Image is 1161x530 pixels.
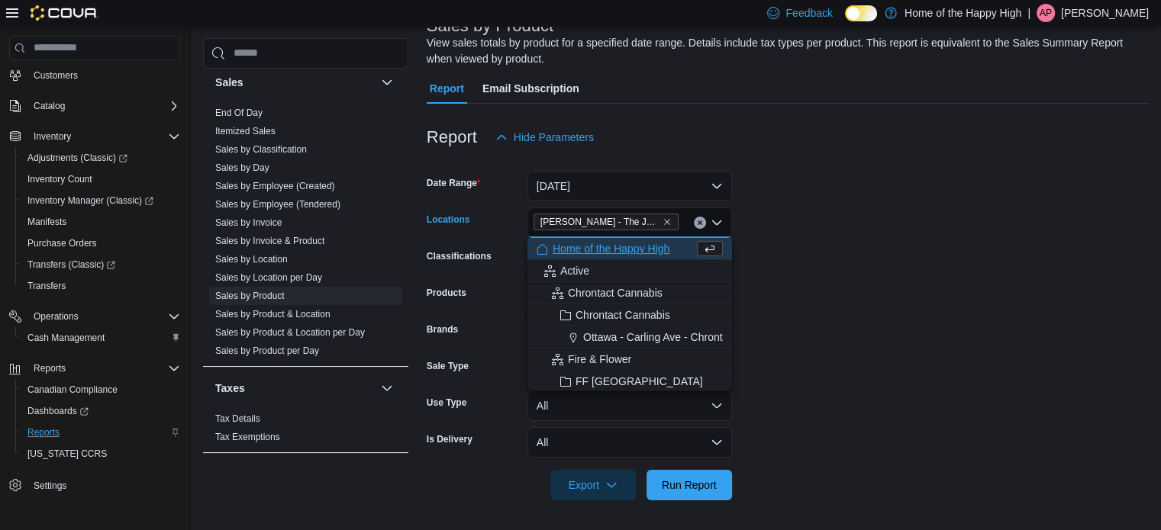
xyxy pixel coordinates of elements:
[1061,4,1149,22] p: [PERSON_NAME]
[576,374,703,389] span: FF [GEOGRAPHIC_DATA]
[527,371,732,393] button: FF [GEOGRAPHIC_DATA]
[215,217,282,229] span: Sales by Invoice
[427,397,466,409] label: Use Type
[21,234,103,252] a: Purchase Orders
[215,162,269,174] span: Sales by Day
[215,291,285,301] a: Sales by Product
[27,280,66,292] span: Transfers
[430,73,464,104] span: Report
[27,426,60,438] span: Reports
[3,95,186,117] button: Catalog
[21,402,180,420] span: Dashboards
[215,327,365,338] a: Sales by Product & Location per Day
[576,307,670,323] span: Chrontact Cannabis
[27,127,77,146] button: Inventory
[560,470,627,500] span: Export
[3,358,186,379] button: Reports
[215,108,263,118] a: End Of Day
[215,126,276,137] a: Itemized Sales
[215,125,276,137] span: Itemized Sales
[527,427,732,458] button: All
[427,287,466,299] label: Products
[27,237,97,249] span: Purchase Orders
[647,470,732,500] button: Run Report
[27,475,180,494] span: Settings
[15,327,186,349] button: Cash Management
[427,433,472,445] label: Is Delivery
[378,379,396,397] button: Taxes
[427,323,458,336] label: Brands
[583,329,785,345] span: Ottawa - Carling Ave - Chrontact Cannabis
[3,306,186,327] button: Operations
[21,234,180,252] span: Purchase Orders
[560,263,589,278] span: Active
[21,423,66,442] a: Reports
[27,97,180,115] span: Catalog
[711,217,723,229] button: Close list of options
[568,285,663,300] span: Chrontact Cannabis
[21,213,73,231] a: Manifests
[27,359,72,377] button: Reports
[694,217,706,229] button: Clear input
[527,282,732,304] button: Chrontact Cannabis
[21,277,72,295] a: Transfers
[27,66,84,85] a: Customers
[27,477,73,495] a: Settings
[534,214,679,230] span: Regina - Victoria - The Joint
[215,144,307,155] a: Sales by Classification
[34,69,78,82] span: Customers
[21,170,98,188] a: Inventory Count
[215,413,260,425] span: Tax Details
[215,381,245,396] h3: Taxes
[215,198,340,210] span: Sales by Employee (Tendered)
[34,310,79,323] span: Operations
[215,143,307,156] span: Sales by Classification
[662,477,717,493] span: Run Report
[21,255,180,274] span: Transfers (Classic)
[215,180,335,192] span: Sales by Employee (Created)
[3,64,186,86] button: Customers
[1027,4,1030,22] p: |
[215,381,375,396] button: Taxes
[527,304,732,326] button: Chrontact Cannabis
[527,171,732,201] button: [DATE]
[427,177,481,189] label: Date Range
[215,235,324,247] span: Sales by Invoice & Product
[527,260,732,282] button: Active
[215,272,322,283] a: Sales by Location per Day
[21,445,180,463] span: Washington CCRS
[215,199,340,210] a: Sales by Employee (Tendered)
[34,362,66,374] span: Reports
[21,149,180,167] span: Adjustments (Classic)
[215,431,280,443] span: Tax Exemptions
[27,66,180,85] span: Customers
[27,384,118,396] span: Canadian Compliance
[427,360,469,372] label: Sale Type
[15,190,186,211] a: Inventory Manager (Classic)
[215,217,282,228] a: Sales by Invoice
[527,326,732,349] button: Ottawa - Carling Ave - Chrontact Cannabis
[15,422,186,443] button: Reports
[21,445,113,463] a: [US_STATE] CCRS
[482,73,579,104] span: Email Subscription
[21,423,180,442] span: Reports
[215,432,280,442] a: Tax Exemptions
[514,130,594,145] span: Hide Parameters
[1040,4,1052,22] span: AP
[21,170,180,188] span: Inventory Count
[27,127,180,146] span: Inventory
[21,329,111,347] a: Cash Management
[21,213,180,231] span: Manifests
[215,254,288,265] a: Sales by Location
[427,214,470,226] label: Locations
[34,130,71,143] span: Inventory
[27,194,153,207] span: Inventory Manager (Classic)
[27,173,92,185] span: Inventory Count
[845,21,846,22] span: Dark Mode
[215,345,319,356] a: Sales by Product per Day
[21,381,124,399] a: Canadian Compliance
[31,5,98,21] img: Cova
[427,35,1141,67] div: View sales totals by product for a specified date range. Details include tax types per product. T...
[21,329,180,347] span: Cash Management
[215,181,335,191] a: Sales by Employee (Created)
